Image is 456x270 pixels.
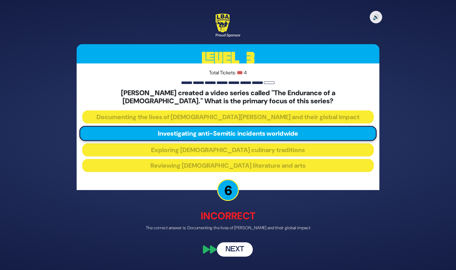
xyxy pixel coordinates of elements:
[77,224,379,231] p: The correct answer is: Documenting the lives of [PERSON_NAME] and their global impact
[82,89,374,105] h5: [PERSON_NAME] created a video series called "The Endurance of a [DEMOGRAPHIC_DATA]." What is the ...
[79,126,377,141] button: Investigating anti-Semitic incidents worldwide
[217,179,239,201] p: 6
[77,44,379,72] h3: Level 3
[216,32,240,38] div: Proud Sponsor
[82,159,374,172] button: Reviewing [DEMOGRAPHIC_DATA] literature and arts
[82,69,374,77] p: Total Tickets: 🎟️ 4
[77,208,379,223] p: Incorrect
[370,11,382,23] button: 🔊
[82,110,374,123] button: Documenting the lives of [DEMOGRAPHIC_DATA][PERSON_NAME] and their global impact
[217,242,253,256] button: Next
[82,143,374,156] button: Exploring [DEMOGRAPHIC_DATA] culinary traditions
[216,14,230,32] img: LBA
